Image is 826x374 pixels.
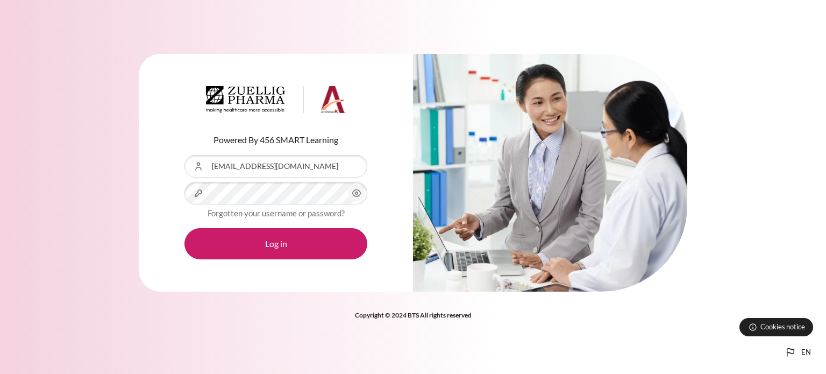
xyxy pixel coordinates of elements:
img: Architeck [206,86,346,113]
p: Powered By 456 SMART Learning [184,133,367,146]
input: Username or Email Address [184,155,367,178]
a: Forgotten your username or password? [208,208,345,218]
strong: Copyright © 2024 BTS All rights reserved [355,311,472,319]
a: Architeck [206,86,346,117]
button: Log in [184,228,367,259]
span: en [801,347,811,358]
span: Cookies notice [760,322,805,332]
button: Cookies notice [739,318,813,336]
button: Languages [780,342,815,363]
